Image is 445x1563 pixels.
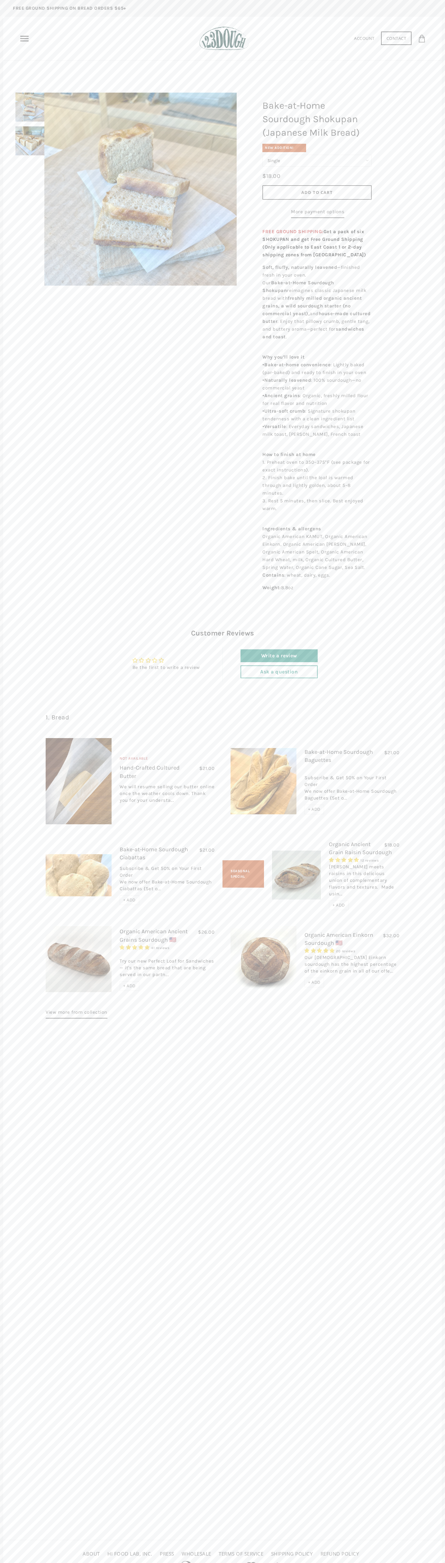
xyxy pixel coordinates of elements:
a: Refund policy [321,1550,359,1557]
a: Ask a question [241,665,318,678]
span: + ADD [123,983,136,989]
span: FREE GROUND SHIPPING: [262,229,366,258]
img: Hand-Crafted Cultured Butter [46,738,112,824]
div: [PERSON_NAME] meets raisins in this delicious union of complementary flavors and textures. Made u... [329,864,399,900]
span: 5.00 stars [329,857,360,863]
a: Wholesale [182,1550,211,1557]
a: Hand-Crafted Cultured Butter [120,764,180,779]
strong: Weight: [262,585,281,590]
span: $26.00 [198,929,214,935]
strong: Why you’ll love it [262,354,304,360]
a: Bake-at-Home Sourdough Baguettes [304,748,373,763]
a: Organic American Ancient Grains Sourdough 🇺🇸 [120,928,188,943]
strong: How to finish at home [262,452,316,457]
span: + ADD [308,980,321,985]
div: + ADD [304,978,324,987]
a: Organic Ancient Grain Raisin Sourdough [329,841,392,856]
p: FREE GROUND SHIPPING ON BREAD ORDERS $65+ [13,5,126,12]
img: Bake-at-Home Sourdough Shokupan (Japanese Milk Bread) [15,93,44,122]
div: Seasonal Special [222,860,264,888]
a: Terms of service [219,1550,263,1557]
span: + ADD [308,807,321,812]
div: $18.00 [262,171,280,181]
span: $18.00 [384,842,399,848]
span: + ADD [332,902,345,908]
p: Organic American KAMUT, Organic American Einkorn, Organic American [PERSON_NAME], Organic America... [262,517,372,579]
strong: Ancient grains [264,393,300,398]
img: Organic American Ancient Grains Sourdough 🇺🇸 [46,926,112,992]
a: About [83,1550,100,1557]
img: Bake-at-Home Sourdough Baguettes [231,748,296,814]
strong: Bake-at-Home Sourdough Shokupan [262,280,334,293]
img: 123Dough Bakery [199,26,249,50]
a: HI FOOD LAB, INC. [107,1550,152,1557]
a: View more from collection [46,1008,107,1019]
img: Bake-at-Home Sourdough Shokupan (Japanese Milk Bread) [44,93,237,286]
img: Organic Ancient Grain Raisin Sourdough [272,851,321,900]
strong: Contains [262,572,284,578]
button: Add to Cart [262,185,372,200]
span: 4.93 stars [120,945,151,950]
p: • : Lightly baked (par-baked) and ready to finish in your oven • : 100% sourdough—no commercial y... [262,345,372,438]
a: Bake-at-Home Sourdough Ciabattas [120,846,188,861]
img: Bake-at-Home Sourdough Shokupan (Japanese Milk Bread) [15,126,44,155]
div: Subscribe & Get 50% on Your First Order We now offer Bake-at-Home Sourdough Baguettes (Set o... [304,768,399,805]
div: Subscribe & Get 50% on Your First Order We now offer Bake-at-Home Sourdough Ciabattas (Set o... [120,865,214,895]
img: Organic American Einkorn Sourdough 🇺🇸 [231,926,296,992]
span: Add to Cart [301,189,333,195]
div: + ADD [120,981,139,991]
div: + ADD [304,805,324,814]
strong: Naturally leavened [264,377,311,383]
div: Our [DEMOGRAPHIC_DATA] Einkorn sourdough has the highest percentage of the einkorn grain in all o... [304,954,399,978]
p: —finished fresh in your oven. Our reimagines classic Japanese milk bread with and . Enjoy that pi... [262,263,372,341]
a: Contact [381,32,412,45]
div: New Addition! [262,144,306,152]
p: 1. Preheat oven to 350–375°F (see package for exact instructions). 2. Finish bake until the loaf ... [262,443,372,512]
strong: Ingredients & allergens [262,526,321,532]
a: More payment options [291,208,344,218]
div: We will resume selling our butter online once the weather cools down. Thank you for your understa... [120,783,214,807]
span: $32.00 [383,933,399,938]
span: $21.00 [199,847,214,853]
a: 1. Bread [46,714,69,721]
nav: Primary [19,33,30,44]
h1: Bake-at-Home Sourdough Shokupan (Japanese Milk Bread) [258,96,377,142]
strong: Bake-at-home convenience [264,362,331,368]
a: Press [160,1550,174,1557]
a: Organic American Einkorn Sourdough 🇺🇸 [304,931,373,946]
div: Average rating is 0.00 stars [132,657,200,664]
img: Bake-at-Home Sourdough Ciabattas [46,854,112,896]
p: 8.8oz [262,584,372,591]
div: + ADD [120,895,139,905]
a: Shipping Policy [271,1550,313,1557]
span: + ADD [123,897,136,903]
div: Be the first to write a review [132,664,200,671]
strong: Soft, fluffy, naturally leavened [262,264,337,270]
span: 41 reviews [151,946,169,950]
strong: freshly milled organic ancient grains, a wild sourdough starter (no commercial yeast), [262,295,362,316]
span: $21.00 [199,765,214,771]
a: Account [354,35,375,41]
div: + ADD [329,900,349,910]
div: Not Available [120,755,214,764]
strong: sandwiches and toast [262,326,364,340]
span: 4.95 stars [304,948,336,954]
span: 12 reviews [360,858,379,863]
div: Try our new Perfect Loaf for Sandwiches — it's the same bread that are being served in our partn... [120,951,214,981]
span: 20 reviews [336,949,355,953]
strong: Versatile [264,424,286,429]
ul: Secondary [81,1548,364,1559]
strong: Ultra-soft crumb [264,408,305,414]
span: $21.00 [384,750,399,755]
h2: Customer Reviews [35,628,410,638]
a: Write a review [241,649,318,662]
a: FREE GROUND SHIPPING ON BREAD ORDERS $65+ [3,3,136,17]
